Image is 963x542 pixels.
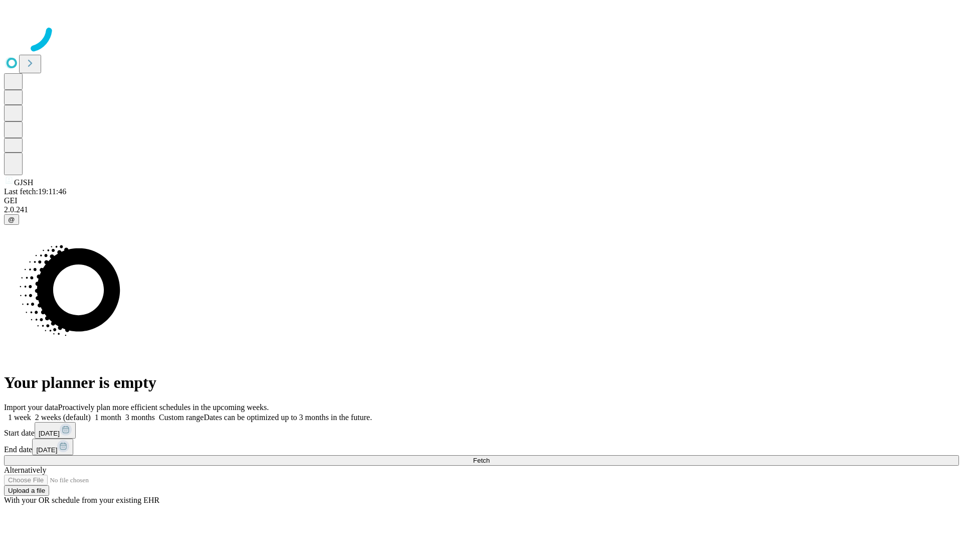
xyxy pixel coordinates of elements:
[8,413,31,422] span: 1 week
[4,422,959,439] div: Start date
[39,430,60,437] span: [DATE]
[4,214,19,225] button: @
[4,196,959,205] div: GEI
[4,485,49,496] button: Upload a file
[32,439,73,455] button: [DATE]
[473,457,490,464] span: Fetch
[4,187,66,196] span: Last fetch: 19:11:46
[35,413,91,422] span: 2 weeks (default)
[4,403,58,412] span: Import your data
[14,178,33,187] span: GJSH
[4,373,959,392] h1: Your planner is empty
[95,413,121,422] span: 1 month
[35,422,76,439] button: [DATE]
[4,496,159,504] span: With your OR schedule from your existing EHR
[36,446,57,454] span: [DATE]
[204,413,372,422] span: Dates can be optimized up to 3 months in the future.
[8,216,15,223] span: @
[58,403,269,412] span: Proactively plan more efficient schedules in the upcoming weeks.
[159,413,204,422] span: Custom range
[4,466,46,474] span: Alternatively
[4,205,959,214] div: 2.0.241
[125,413,155,422] span: 3 months
[4,455,959,466] button: Fetch
[4,439,959,455] div: End date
